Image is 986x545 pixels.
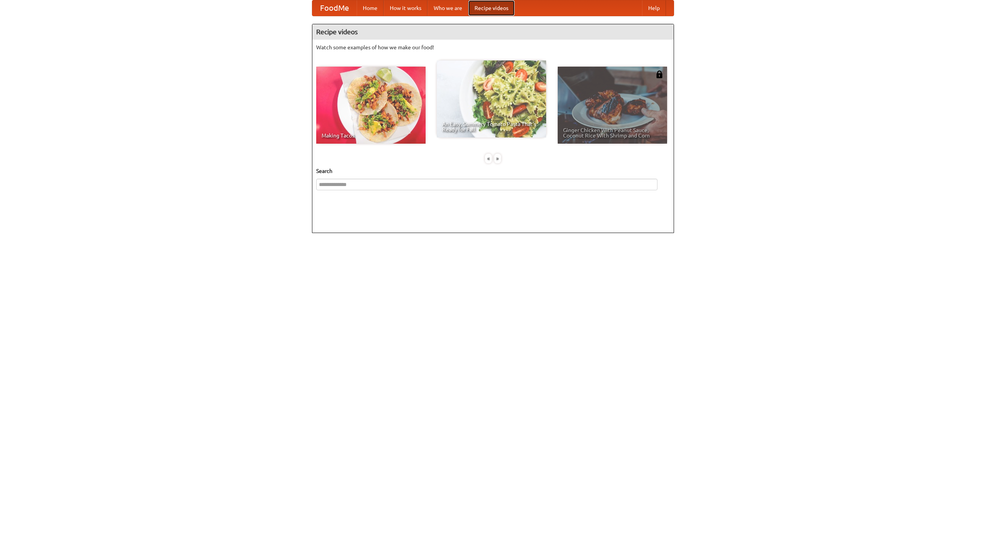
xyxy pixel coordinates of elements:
a: Making Tacos [316,67,426,144]
h5: Search [316,167,670,175]
a: An Easy, Summery Tomato Pasta That's Ready for Fall [437,60,546,138]
a: Help [642,0,666,16]
a: How it works [384,0,428,16]
img: 483408.png [656,70,663,78]
a: Home [357,0,384,16]
a: Who we are [428,0,468,16]
div: » [494,154,501,163]
span: Making Tacos [322,133,420,138]
div: « [485,154,492,163]
span: An Easy, Summery Tomato Pasta That's Ready for Fall [442,121,541,132]
a: Recipe videos [468,0,515,16]
p: Watch some examples of how we make our food! [316,44,670,51]
h4: Recipe videos [312,24,674,40]
a: FoodMe [312,0,357,16]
